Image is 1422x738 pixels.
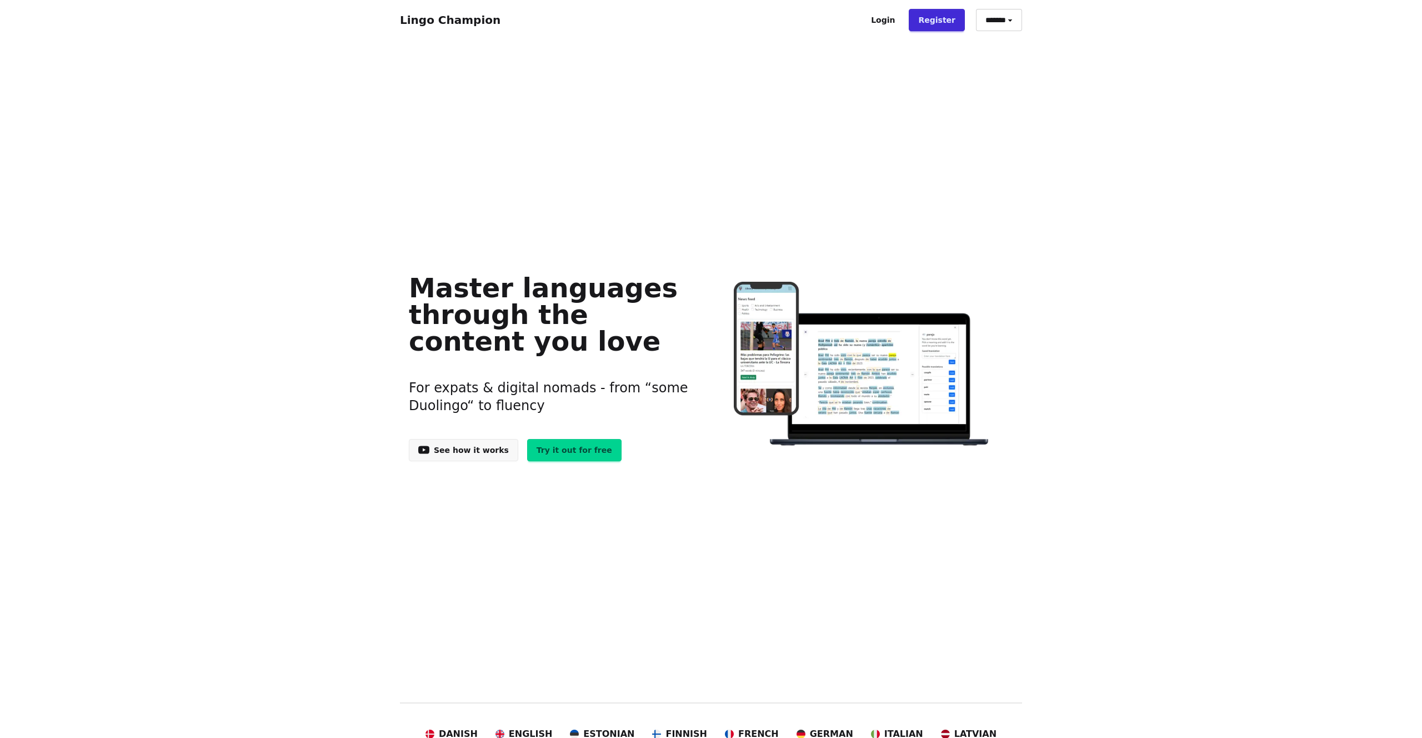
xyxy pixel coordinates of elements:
img: Learn languages online [712,282,1013,448]
a: Try it out for free [527,439,622,461]
h1: Master languages through the content you love [409,275,694,355]
a: Lingo Champion [400,13,500,27]
a: Login [862,9,904,31]
a: See how it works [409,439,518,461]
a: Register [909,9,965,31]
h3: For expats & digital nomads - from “some Duolingo“ to fluency [409,366,694,428]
